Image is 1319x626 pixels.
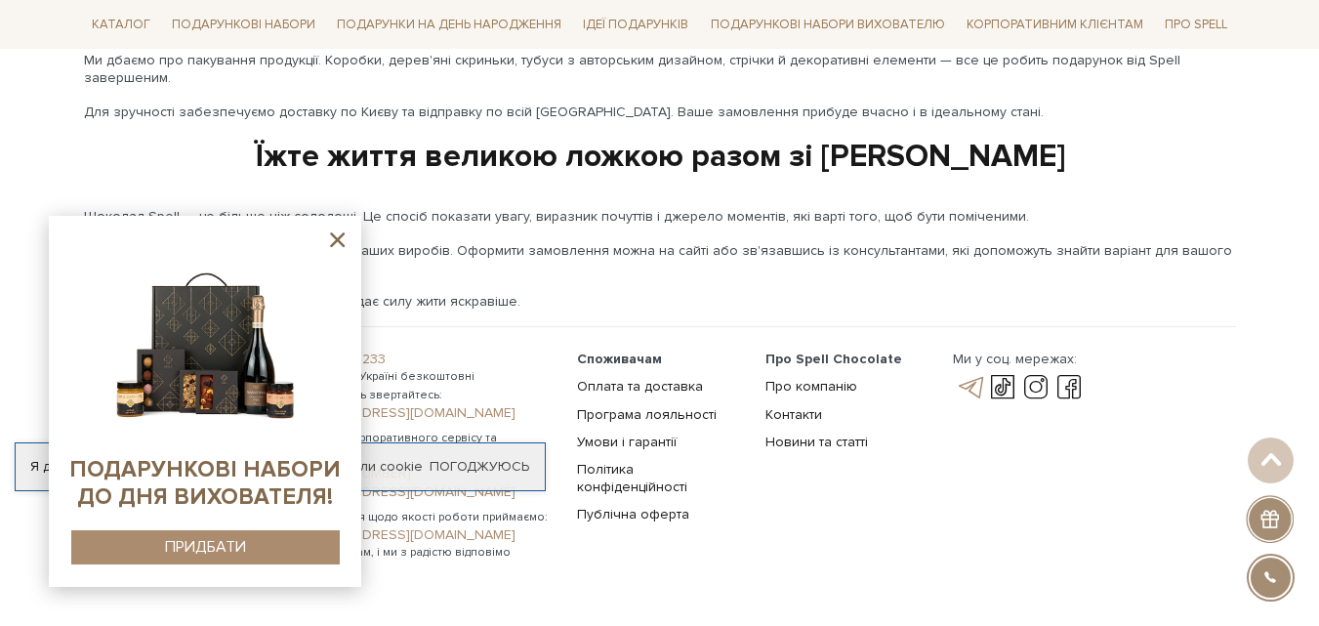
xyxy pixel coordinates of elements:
a: Корпоративним клієнтам [959,8,1151,41]
a: [EMAIL_ADDRESS][DOMAIN_NAME] [295,483,554,501]
a: Оплата та доставка [577,378,703,395]
p: Ми дбаємо про пакування продукції. Коробки, дерев'яні скриньки, тубуси з авторським дизайном, стр... [84,52,1236,87]
a: Публічна оферта [577,506,689,522]
a: Про компанію [765,378,857,395]
span: З усіх питань звертайтесь: [295,387,554,404]
a: [EMAIL_ADDRESS][DOMAIN_NAME] [295,526,554,544]
p: Запрошуємо вас відкрити для себе смак наших виробів. Оформити замовлення можна на сайті або зв'яз... [84,242,1236,277]
p: Spell — коли шоколад стає слабкістю, що дає силу жити яскравіше. [84,293,1236,311]
a: файли cookie [334,458,423,475]
a: telegram [953,376,986,399]
a: facebook [1052,376,1086,399]
a: [EMAIL_ADDRESS][DOMAIN_NAME] [295,404,554,422]
span: З питань корпоративного сервісу та замовлень: [295,430,554,465]
span: Споживачам [577,351,662,367]
a: Каталог [84,10,158,40]
a: Подарунки на День народження [329,10,569,40]
a: Подарункові набори вихователю [703,8,953,41]
div: Я дозволяю [DOMAIN_NAME] використовувати [16,458,545,476]
a: Програма лояльності [577,406,717,423]
a: Подарункові набори [164,10,323,40]
a: 0 800 319 233 [295,351,554,368]
a: Політика конфіденційності [577,461,687,495]
a: Контакти [765,406,822,423]
span: Про Spell Chocolate [765,351,902,367]
p: Шоколад Spell — це більше ніж солодощі. Це спосіб показати увагу, виразник почуттів і джерело мом... [84,208,1236,226]
a: Новини та статті [765,434,868,450]
a: Умови і гарантії [577,434,677,450]
span: Дзвінки по Україні безкоштовні [295,368,554,386]
a: Ідеї подарунків [575,10,696,40]
p: Для зручності забезпечуємо доставку по Києву та відправку по всій [GEOGRAPHIC_DATA]. Ваше замовле... [84,104,1236,121]
a: instagram [1019,376,1052,399]
div: Ми у соц. мережах: [953,351,1085,368]
span: Напишіть нам, і ми з радістю відповімо [295,544,554,562]
div: Їжте життя великою ложкою разом зі [PERSON_NAME] [84,137,1236,178]
a: tik-tok [986,376,1019,399]
a: Про Spell [1157,10,1235,40]
span: Зауваження щодо якості роботи приймаємо: [295,509,554,526]
a: Погоджуюсь [430,458,529,476]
